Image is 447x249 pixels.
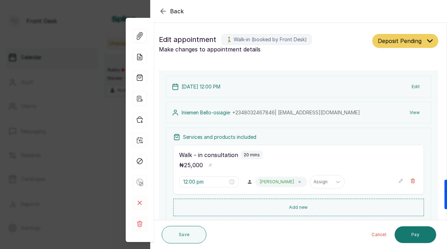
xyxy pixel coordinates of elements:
p: [PERSON_NAME] [260,179,294,185]
p: Make changes to appointment details [159,45,369,54]
button: Cancel [366,226,392,243]
button: Save [162,226,206,243]
span: Deposit Pending [378,37,422,45]
button: Add new [173,199,424,216]
span: 25,000 [184,162,203,169]
p: 20 mins [244,152,260,158]
button: Edit [406,80,425,93]
span: +234 8032467846 | [EMAIL_ADDRESS][DOMAIN_NAME] [232,109,360,115]
p: Iniemen Bello-osiagie · [182,109,360,116]
p: Services and products included [183,134,256,141]
input: Select time [183,178,228,186]
span: Edit appointment [159,34,216,45]
p: ₦ [179,161,203,169]
p: [DATE] 12:00 PM [182,83,220,90]
button: View [404,106,425,119]
p: Walk - in consultation [179,151,238,159]
button: Back [159,7,184,15]
span: Back [170,7,184,15]
button: Pay [395,226,436,243]
button: Deposit Pending [372,34,438,48]
label: 🚶 Walk-in (booked by Front Desk) [222,34,312,45]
